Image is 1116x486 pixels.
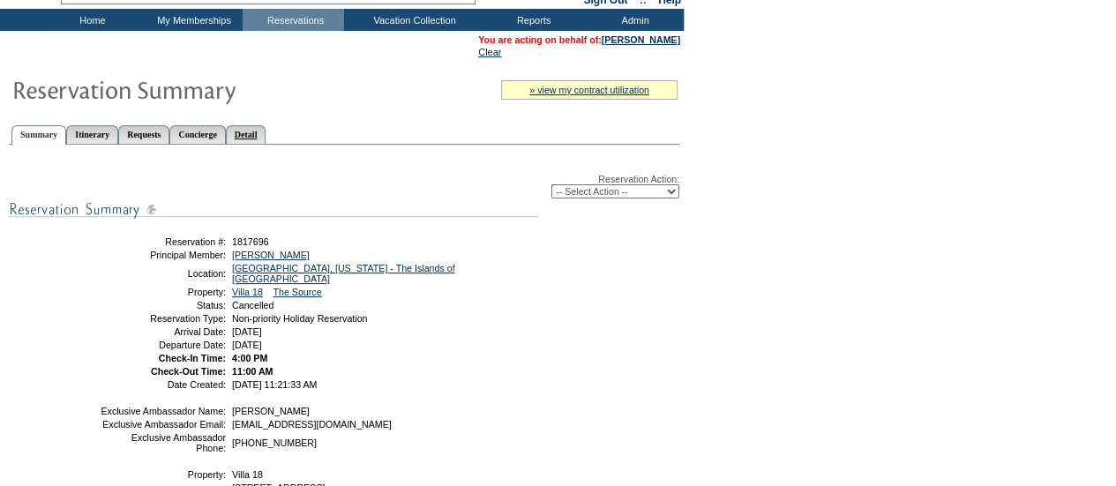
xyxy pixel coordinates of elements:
[40,9,141,31] td: Home
[9,174,679,198] div: Reservation Action:
[529,85,649,95] a: » view my contract utilization
[100,469,226,480] td: Property:
[11,125,66,145] a: Summary
[141,9,243,31] td: My Memberships
[100,263,226,284] td: Location:
[232,353,267,363] span: 4:00 PM
[100,313,226,324] td: Reservation Type:
[232,437,317,448] span: [PHONE_NUMBER]
[9,198,538,221] img: subTtlResSummary.gif
[232,313,367,324] span: Non-priority Holiday Reservation
[344,9,481,31] td: Vacation Collection
[582,9,684,31] td: Admin
[232,326,262,337] span: [DATE]
[100,419,226,430] td: Exclusive Ambassador Email:
[11,71,364,107] img: Reservaton Summary
[232,263,454,284] a: [GEOGRAPHIC_DATA], [US_STATE] - The Islands of [GEOGRAPHIC_DATA]
[100,406,226,416] td: Exclusive Ambassador Name:
[232,300,273,310] span: Cancelled
[602,34,680,45] a: [PERSON_NAME]
[226,125,266,144] a: Detail
[478,34,680,45] span: You are acting on behalf of:
[151,366,226,377] strong: Check-Out Time:
[100,236,226,247] td: Reservation #:
[232,366,273,377] span: 11:00 AM
[232,406,310,416] span: [PERSON_NAME]
[100,432,226,453] td: Exclusive Ambassador Phone:
[232,419,392,430] span: [EMAIL_ADDRESS][DOMAIN_NAME]
[232,379,317,390] span: [DATE] 11:21:33 AM
[232,236,269,247] span: 1817696
[478,47,501,57] a: Clear
[100,340,226,350] td: Departure Date:
[273,287,321,297] a: The Source
[100,326,226,337] td: Arrival Date:
[118,125,169,144] a: Requests
[232,287,263,297] a: Villa 18
[243,9,344,31] td: Reservations
[100,379,226,390] td: Date Created:
[169,125,225,144] a: Concierge
[232,250,310,260] a: [PERSON_NAME]
[100,250,226,260] td: Principal Member:
[66,125,118,144] a: Itinerary
[100,300,226,310] td: Status:
[232,469,263,480] span: Villa 18
[481,9,582,31] td: Reports
[232,340,262,350] span: [DATE]
[159,353,226,363] strong: Check-In Time:
[100,287,226,297] td: Property:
